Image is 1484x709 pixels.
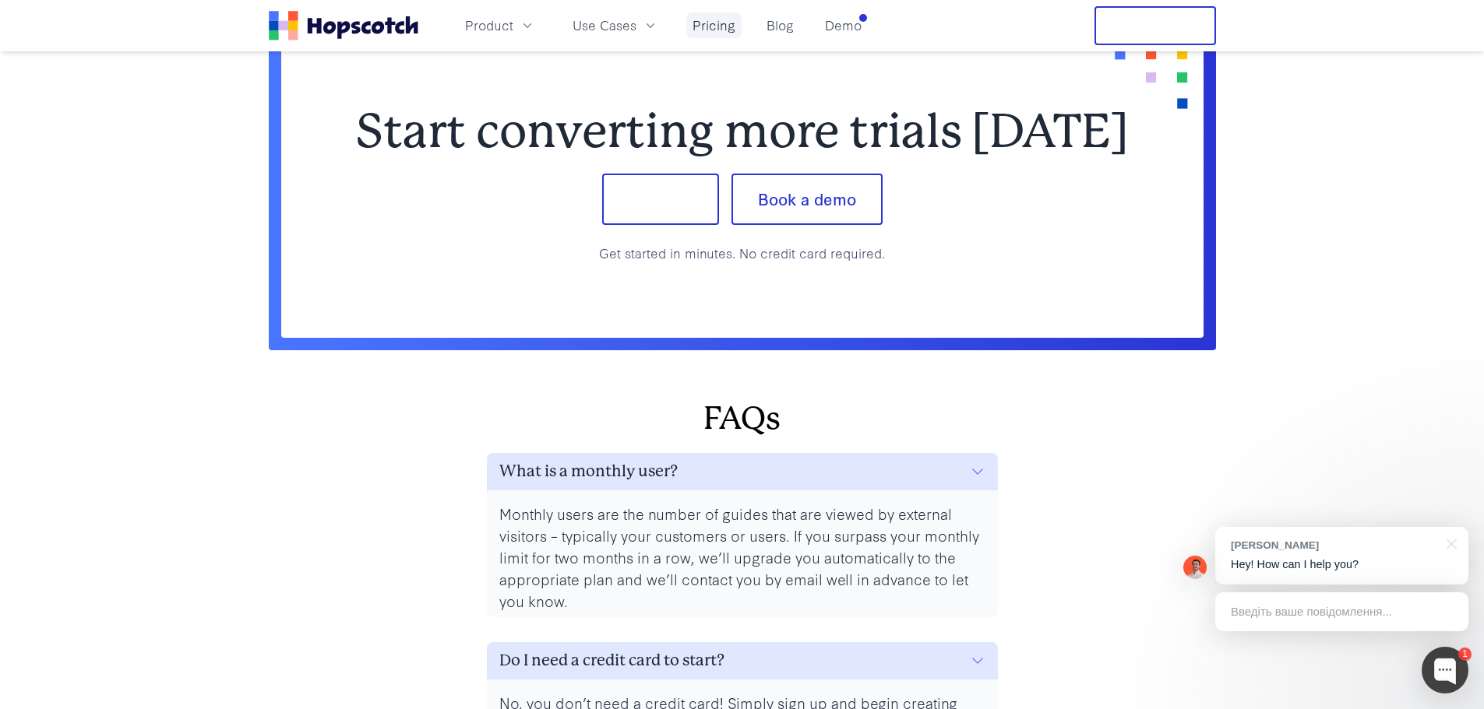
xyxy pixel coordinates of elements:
h3: Do I need a credit card to start? [499,648,724,673]
button: Use Cases [563,12,668,38]
h2: Start converting more trials [DATE] [331,108,1154,155]
a: Home [269,11,418,40]
div: Введіть ваше повідомлення... [1215,592,1468,631]
p: Get started in minutes. No credit card required. [331,244,1154,263]
a: Demo [819,12,868,38]
a: Pricing [686,12,742,38]
h2: FAQs [281,400,1204,437]
button: What is a monthly user? [487,453,998,490]
span: Product [465,16,513,35]
button: Book a demo [731,174,883,225]
p: Hey! How can I help you? [1231,556,1453,573]
a: Blog [760,12,800,38]
div: [PERSON_NAME] [1231,538,1437,553]
div: 1 [1458,648,1472,661]
button: Free Trial [1094,6,1216,45]
button: Product [456,12,545,38]
button: Sign up [602,174,719,225]
span: Use Cases [573,16,636,35]
h3: What is a monthly user? [499,459,678,484]
img: Mark Spera [1183,556,1207,579]
p: Monthly users are the number of guides that are viewed by external visitors – typically your cust... [499,503,985,611]
button: Do I need a credit card to start? [487,642,998,679]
